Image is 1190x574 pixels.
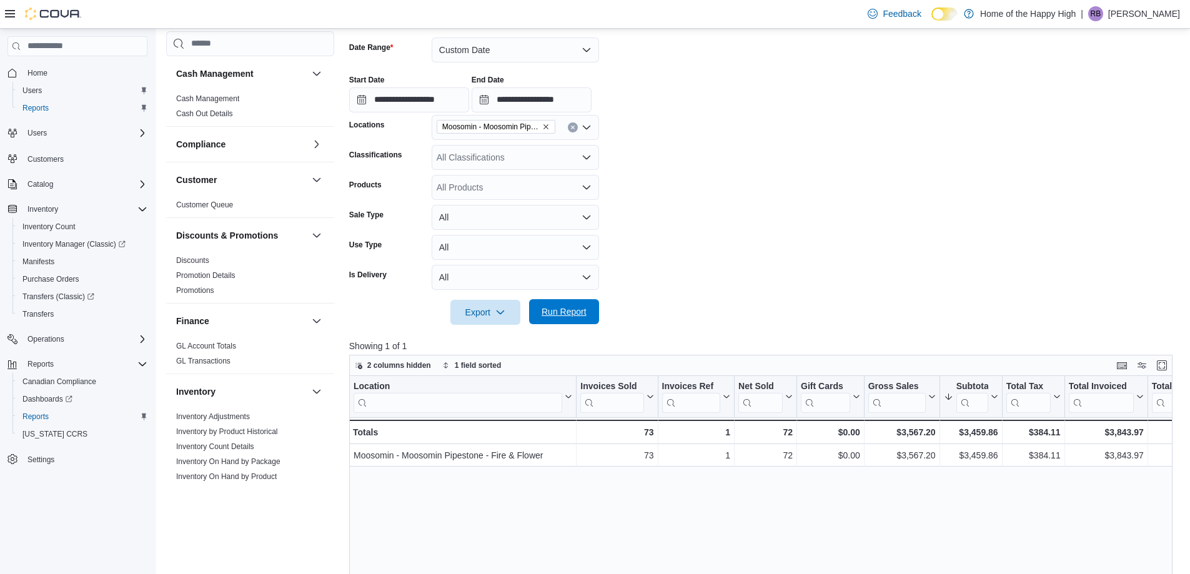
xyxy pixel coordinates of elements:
[529,299,599,324] button: Run Report
[176,109,233,118] a: Cash Out Details
[22,332,147,347] span: Operations
[22,65,147,81] span: Home
[17,254,59,269] a: Manifests
[12,253,152,270] button: Manifests
[738,381,793,413] button: Net Sold
[22,126,147,141] span: Users
[309,228,324,243] button: Discounts & Promotions
[1154,358,1169,373] button: Enter fullscreen
[176,94,239,104] span: Cash Management
[176,200,233,209] a: Customer Queue
[943,381,998,413] button: Subtotal
[22,126,52,141] button: Users
[662,448,730,463] div: 1
[542,305,587,318] span: Run Report
[349,340,1181,352] p: Showing 1 of 1
[22,66,52,81] a: Home
[868,381,936,413] button: Gross Sales
[738,381,783,393] div: Net Sold
[1134,358,1149,373] button: Display options
[455,360,502,370] span: 1 field sorted
[354,448,572,463] div: Moosomin - Moosomin Pipestone - Fire & Flower
[176,356,231,366] span: GL Transactions
[22,177,147,192] span: Catalog
[309,172,324,187] button: Customer
[27,128,47,138] span: Users
[943,425,998,440] div: $3,459.86
[27,204,58,214] span: Inventory
[176,270,236,280] span: Promotion Details
[12,218,152,235] button: Inventory Count
[166,339,334,374] div: Finance
[2,176,152,193] button: Catalog
[354,381,572,413] button: Location
[437,120,555,134] span: Moosomin - Moosomin Pipestone - Fire & Flower
[22,274,79,284] span: Purchase Orders
[176,174,307,186] button: Customer
[1006,381,1050,413] div: Total Tax
[432,205,599,230] button: All
[2,64,152,82] button: Home
[868,425,936,440] div: $3,567.20
[12,408,152,425] button: Reports
[2,330,152,348] button: Operations
[22,222,76,232] span: Inventory Count
[176,229,307,242] button: Discounts & Promotions
[17,307,147,322] span: Transfers
[27,359,54,369] span: Reports
[22,429,87,439] span: [US_STATE] CCRS
[176,229,278,242] h3: Discounts & Promotions
[432,265,599,290] button: All
[801,425,860,440] div: $0.00
[22,292,94,302] span: Transfers (Classic)
[22,309,54,319] span: Transfers
[17,101,54,116] a: Reports
[12,305,152,323] button: Transfers
[17,427,92,442] a: [US_STATE] CCRS
[176,487,252,497] span: Inventory Transactions
[17,219,147,234] span: Inventory Count
[17,237,147,252] span: Inventory Manager (Classic)
[582,152,592,162] button: Open list of options
[176,472,277,482] span: Inventory On Hand by Product
[662,425,730,440] div: 1
[1068,381,1133,413] div: Total Invoiced
[176,67,254,80] h3: Cash Management
[662,381,720,413] div: Invoices Ref
[22,332,69,347] button: Operations
[349,180,382,190] label: Products
[17,289,99,304] a: Transfers (Classic)
[472,87,592,112] input: Press the down key to open a popover containing a calendar.
[12,82,152,99] button: Users
[1081,6,1083,21] p: |
[22,202,63,217] button: Inventory
[738,425,793,440] div: 72
[17,374,101,389] a: Canadian Compliance
[17,219,81,234] a: Inventory Count
[176,412,250,421] a: Inventory Adjustments
[176,457,280,466] a: Inventory On Hand by Package
[353,425,572,440] div: Totals
[17,409,147,424] span: Reports
[863,1,926,26] a: Feedback
[354,381,562,413] div: Location
[17,307,59,322] a: Transfers
[17,101,147,116] span: Reports
[12,373,152,390] button: Canadian Compliance
[17,237,131,252] a: Inventory Manager (Classic)
[176,442,254,451] a: Inventory Count Details
[22,394,72,404] span: Dashboards
[801,448,860,463] div: $0.00
[176,271,236,280] a: Promotion Details
[1108,6,1180,21] p: [PERSON_NAME]
[27,334,64,344] span: Operations
[22,202,147,217] span: Inventory
[309,66,324,81] button: Cash Management
[349,87,469,112] input: Press the down key to open a popover containing a calendar.
[12,235,152,253] a: Inventory Manager (Classic)
[176,427,278,436] a: Inventory by Product Historical
[349,120,385,130] label: Locations
[17,254,147,269] span: Manifests
[349,42,394,52] label: Date Range
[176,286,214,295] a: Promotions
